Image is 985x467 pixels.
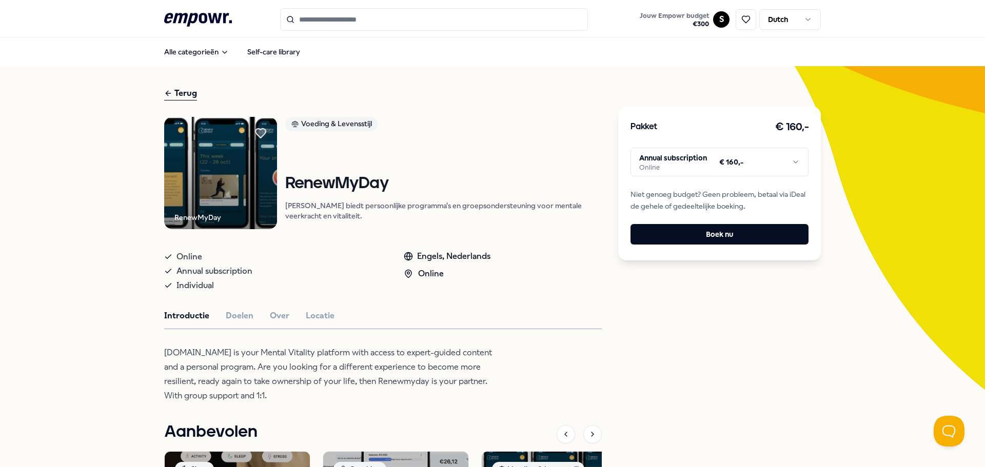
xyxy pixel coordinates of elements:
a: Voeding & Levensstijl [285,117,602,135]
input: Search for products, categories or subcategories [280,8,588,31]
span: Annual subscription [176,264,252,278]
button: Alle categorieën [156,42,237,62]
a: Jouw Empowr budget€300 [636,9,713,30]
button: Doelen [226,309,253,322]
img: Product Image [164,117,277,230]
button: Introductie [164,309,209,322]
button: Jouw Empowr budget€300 [638,10,711,30]
div: Voeding & Levensstijl [285,117,378,131]
h3: Pakket [631,120,657,134]
span: Online [176,250,202,264]
button: S [713,11,730,28]
div: RenewMyDay [174,212,221,223]
button: Over [270,309,289,322]
iframe: Help Scout Beacon - Open [934,416,964,446]
button: Boek nu [631,224,809,245]
p: [PERSON_NAME] biedt persoonlijke programma's en groepsondersteuning voor mentale veerkracht en vi... [285,200,602,221]
button: Locatie [306,309,334,322]
h1: Aanbevolen [164,419,258,445]
span: Jouw Empowr budget [640,12,709,20]
nav: Main [156,42,308,62]
span: Niet genoeg budget? Geen probleem, betaal via iDeal de gehele of gedeeltelijke boeking. [631,189,809,212]
span: € 300 [640,20,709,28]
p: [DOMAIN_NAME] is your Mental Vitality platform with access to expert-guided content and a persona... [164,346,498,403]
span: Individual [176,278,214,293]
div: Online [404,267,490,280]
div: Engels, Nederlands [404,250,490,263]
div: Terug [164,87,197,100]
a: Self-care library [239,42,308,62]
h1: RenewMyDay [285,175,602,193]
h3: € 160,- [775,119,809,135]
